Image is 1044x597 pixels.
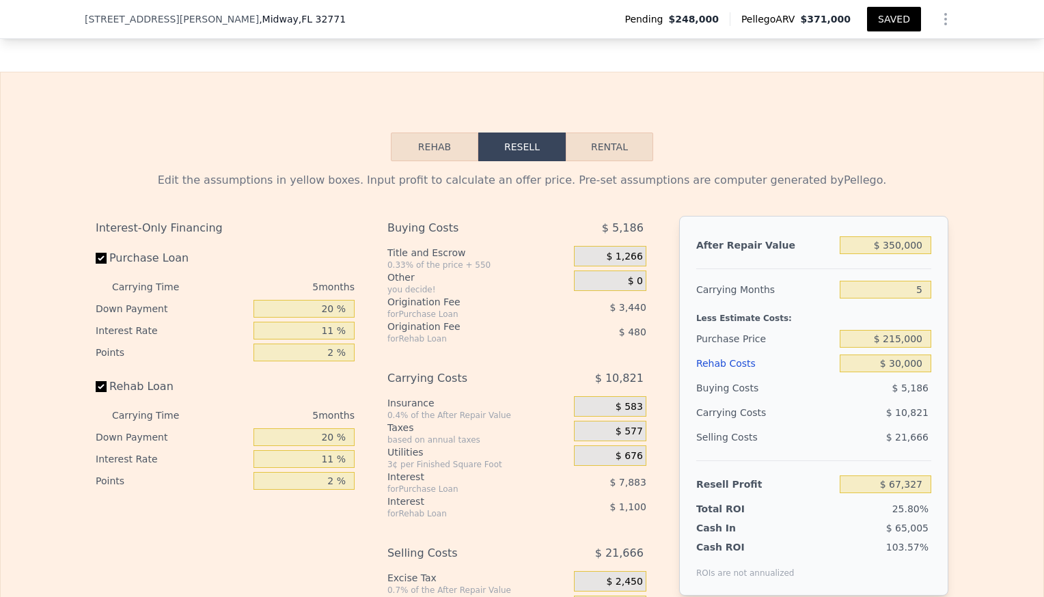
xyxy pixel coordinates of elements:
[696,540,795,554] div: Cash ROI
[606,251,642,263] span: $ 1,266
[96,298,248,320] div: Down Payment
[696,302,931,327] div: Less Estimate Costs:
[800,14,851,25] span: $371,000
[387,434,568,445] div: based on annual taxes
[616,426,643,438] span: $ 577
[96,253,107,264] input: Purchase Loan
[616,401,643,413] span: $ 583
[96,448,248,470] div: Interest Rate
[85,12,259,26] span: [STREET_ADDRESS][PERSON_NAME]
[696,376,834,400] div: Buying Costs
[96,216,355,240] div: Interest-Only Financing
[609,477,646,488] span: $ 7,883
[387,470,540,484] div: Interest
[387,571,568,585] div: Excise Tax
[96,320,248,342] div: Interest Rate
[696,327,834,351] div: Purchase Price
[387,333,540,344] div: for Rehab Loan
[387,270,568,284] div: Other
[96,374,248,399] label: Rehab Loan
[206,276,355,298] div: 5 months
[696,233,834,258] div: After Repair Value
[595,541,644,566] span: $ 21,666
[112,404,201,426] div: Carrying Time
[112,276,201,298] div: Carrying Time
[867,7,921,31] button: SAVED
[387,366,540,391] div: Carrying Costs
[96,246,248,270] label: Purchase Loan
[624,12,668,26] span: Pending
[609,302,646,313] span: $ 3,440
[696,502,782,516] div: Total ROI
[606,576,642,588] span: $ 2,450
[387,284,568,295] div: you decide!
[886,432,929,443] span: $ 21,666
[387,309,540,320] div: for Purchase Loan
[619,327,646,337] span: $ 480
[387,396,568,410] div: Insurance
[696,425,834,449] div: Selling Costs
[387,585,568,596] div: 0.7% of the After Repair Value
[566,133,653,161] button: Rental
[259,12,346,26] span: , Midway
[96,172,948,189] div: Edit the assumptions in yellow boxes. Input profit to calculate an offer price. Pre-set assumptio...
[387,410,568,421] div: 0.4% of the After Repair Value
[387,445,568,459] div: Utilities
[387,541,540,566] div: Selling Costs
[668,12,719,26] span: $248,000
[96,342,248,363] div: Points
[886,407,929,418] span: $ 10,821
[696,351,834,376] div: Rehab Costs
[299,14,346,25] span: , FL 32771
[741,12,801,26] span: Pellego ARV
[696,400,782,425] div: Carrying Costs
[387,421,568,434] div: Taxes
[387,508,540,519] div: for Rehab Loan
[628,275,643,288] span: $ 0
[696,277,834,302] div: Carrying Months
[387,459,568,470] div: 3¢ per Finished Square Foot
[892,503,929,514] span: 25.80%
[696,554,795,579] div: ROIs are not annualized
[886,542,929,553] span: 103.57%
[387,320,540,333] div: Origination Fee
[96,381,107,392] input: Rehab Loan
[696,521,782,535] div: Cash In
[387,495,540,508] div: Interest
[387,260,568,270] div: 0.33% of the price + 550
[387,216,540,240] div: Buying Costs
[96,470,248,492] div: Points
[595,366,644,391] span: $ 10,821
[387,484,540,495] div: for Purchase Loan
[602,216,644,240] span: $ 5,186
[387,295,540,309] div: Origination Fee
[892,383,929,393] span: $ 5,186
[616,450,643,462] span: $ 676
[886,523,929,533] span: $ 65,005
[96,426,248,448] div: Down Payment
[696,472,834,497] div: Resell Profit
[478,133,566,161] button: Resell
[391,133,478,161] button: Rehab
[932,5,959,33] button: Show Options
[206,404,355,426] div: 5 months
[387,246,568,260] div: Title and Escrow
[609,501,646,512] span: $ 1,100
